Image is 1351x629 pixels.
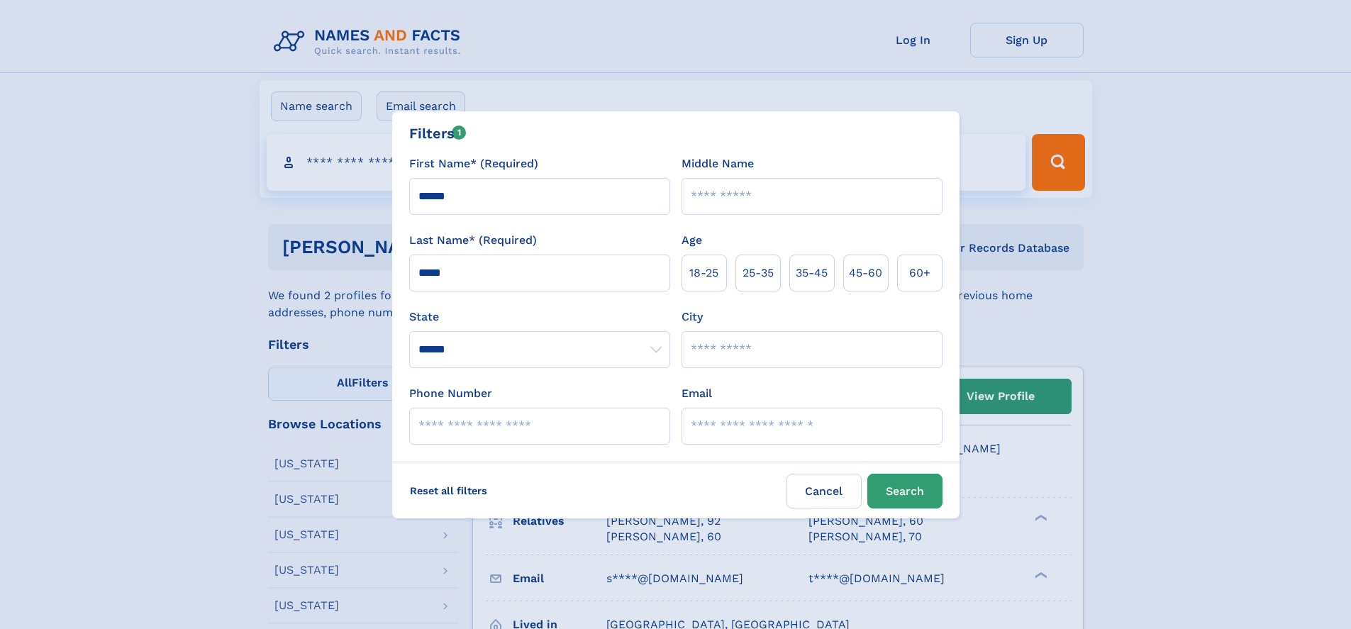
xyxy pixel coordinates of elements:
label: Middle Name [682,155,754,172]
label: Age [682,232,702,249]
label: Email [682,385,712,402]
label: City [682,308,703,325]
label: First Name* (Required) [409,155,538,172]
span: 18‑25 [689,265,718,282]
span: 35‑45 [796,265,828,282]
label: Reset all filters [401,474,496,508]
label: State [409,308,670,325]
span: 45‑60 [849,265,882,282]
span: 60+ [909,265,930,282]
label: Cancel [786,474,862,508]
label: Phone Number [409,385,492,402]
button: Search [867,474,943,508]
span: 25‑35 [743,265,774,282]
label: Last Name* (Required) [409,232,537,249]
div: Filters [409,123,467,144]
